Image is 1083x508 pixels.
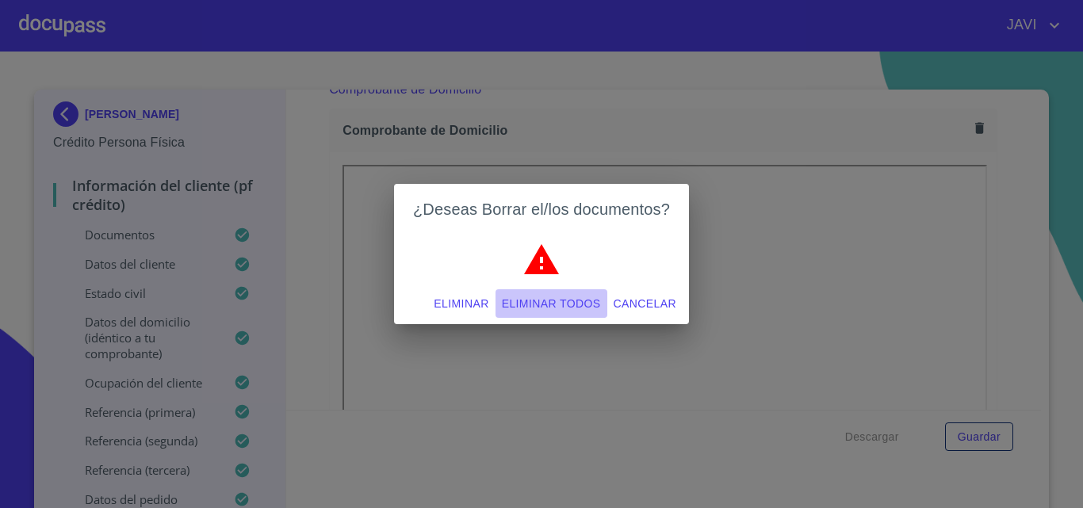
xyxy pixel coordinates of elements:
[614,294,676,314] span: Cancelar
[427,289,495,319] button: Eliminar
[434,294,488,314] span: Eliminar
[413,197,670,222] h2: ¿Deseas Borrar el/los documentos?
[502,294,601,314] span: Eliminar todos
[607,289,683,319] button: Cancelar
[496,289,607,319] button: Eliminar todos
